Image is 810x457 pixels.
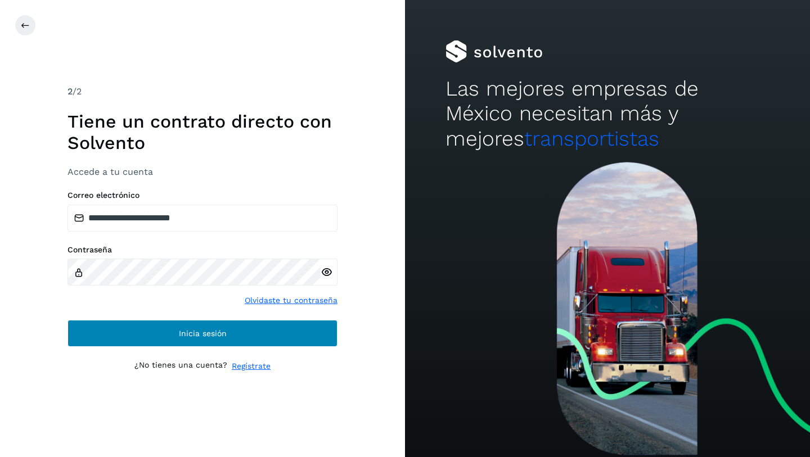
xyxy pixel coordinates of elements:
[232,360,271,372] a: Regístrate
[67,320,337,347] button: Inicia sesión
[179,329,227,337] span: Inicia sesión
[134,360,227,372] p: ¿No tienes una cuenta?
[67,111,337,154] h1: Tiene un contrato directo con Solvento
[67,245,337,255] label: Contraseña
[245,295,337,306] a: Olvidaste tu contraseña
[67,86,73,97] span: 2
[524,126,659,151] span: transportistas
[445,76,769,151] h2: Las mejores empresas de México necesitan más y mejores
[67,166,337,177] h3: Accede a tu cuenta
[67,85,337,98] div: /2
[67,191,337,200] label: Correo electrónico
